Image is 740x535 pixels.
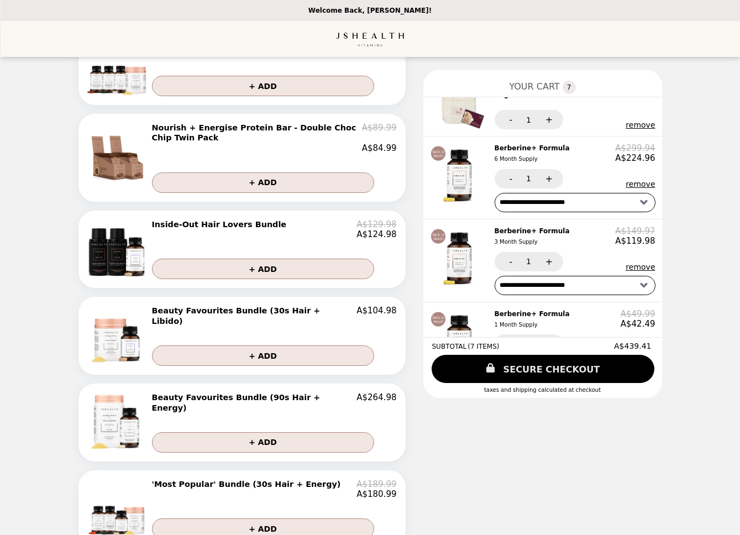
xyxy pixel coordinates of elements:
h2: Berberine+ Formula [495,309,574,331]
button: remove [626,180,655,188]
p: A$129.98 [356,219,396,229]
a: SECURE CHECKOUT [432,355,654,383]
img: Berberine+ Formula [428,143,493,205]
button: + [533,110,563,129]
button: - [495,334,525,354]
p: A$42.49 [621,319,655,329]
h2: Nourish + Energise Protein Bar - Double Choc Chip Twin Pack [152,123,362,143]
button: - [495,110,525,129]
select: Select a subscription option [495,193,655,212]
button: + [533,252,563,271]
button: - [495,252,525,271]
span: 7 [563,81,576,94]
select: Select a subscription option [495,276,655,295]
button: + ADD [152,172,374,193]
button: + [533,169,563,188]
h2: Beauty Favourites Bundle (90s Hair + Energy) [152,392,357,413]
img: Berberine+ Formula [428,309,493,371]
span: ( 7 ITEMS ) [468,343,499,350]
span: 1 [526,174,531,183]
p: A$180.99 [356,489,396,499]
img: Berberine+ Formula [428,226,493,288]
h2: Berberine+ Formula [495,226,574,248]
img: Beauty Favourites Bundle (90s Hair + Energy) [88,392,148,453]
div: 3 Month Supply [495,237,570,247]
button: remove [626,120,655,129]
p: A$49.99 [621,309,655,319]
img: JSHealth 360 Welcome Gift - Tote Bag + FREE Wellness E-Book [434,80,487,129]
h2: 'Most Popular' Bundle (30s Hair + Energy) [152,479,345,489]
h2: Beauty Favourites Bundle (30s Hair + Libido) [152,306,357,326]
p: A$124.98 [356,229,396,239]
button: + ADD [152,259,374,279]
span: 1 [526,257,531,266]
img: Beauty Favourites Bundle (30s Hair + Libido) [88,306,148,366]
img: Nourish + Energise Protein Bar - Double Choc Chip Twin Pack [86,123,150,185]
p: A$149.97 [615,226,655,236]
img: Brand Logo [336,28,405,50]
p: A$264.98 [356,392,396,413]
button: + ADD [152,76,374,96]
div: 1 Month Supply [495,320,570,330]
span: YOUR CART [509,81,559,92]
p: A$119.98 [615,236,655,246]
button: + ADD [152,345,374,366]
p: A$224.96 [615,153,655,163]
button: remove [626,263,655,271]
h2: Inside-Out Hair Lovers Bundle [152,219,291,229]
img: Inside-Out Hair Lovers Bundle [87,219,149,279]
button: + [533,334,563,354]
p: A$104.98 [356,306,396,326]
span: A$439.41 [614,342,653,350]
p: A$84.99 [362,143,397,153]
p: Welcome Back, [PERSON_NAME]! [308,7,432,14]
h2: Berberine+ Formula [495,143,574,165]
p: A$189.99 [356,479,396,489]
span: 1 [526,116,531,124]
div: 6 Month Supply [495,154,570,164]
span: SUBTOTAL [432,343,468,350]
div: Taxes and Shipping calculated at checkout [432,387,653,393]
p: A$299.94 [615,143,655,153]
p: A$89.99 [362,123,397,143]
button: - [495,169,525,188]
button: + ADD [152,432,374,453]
